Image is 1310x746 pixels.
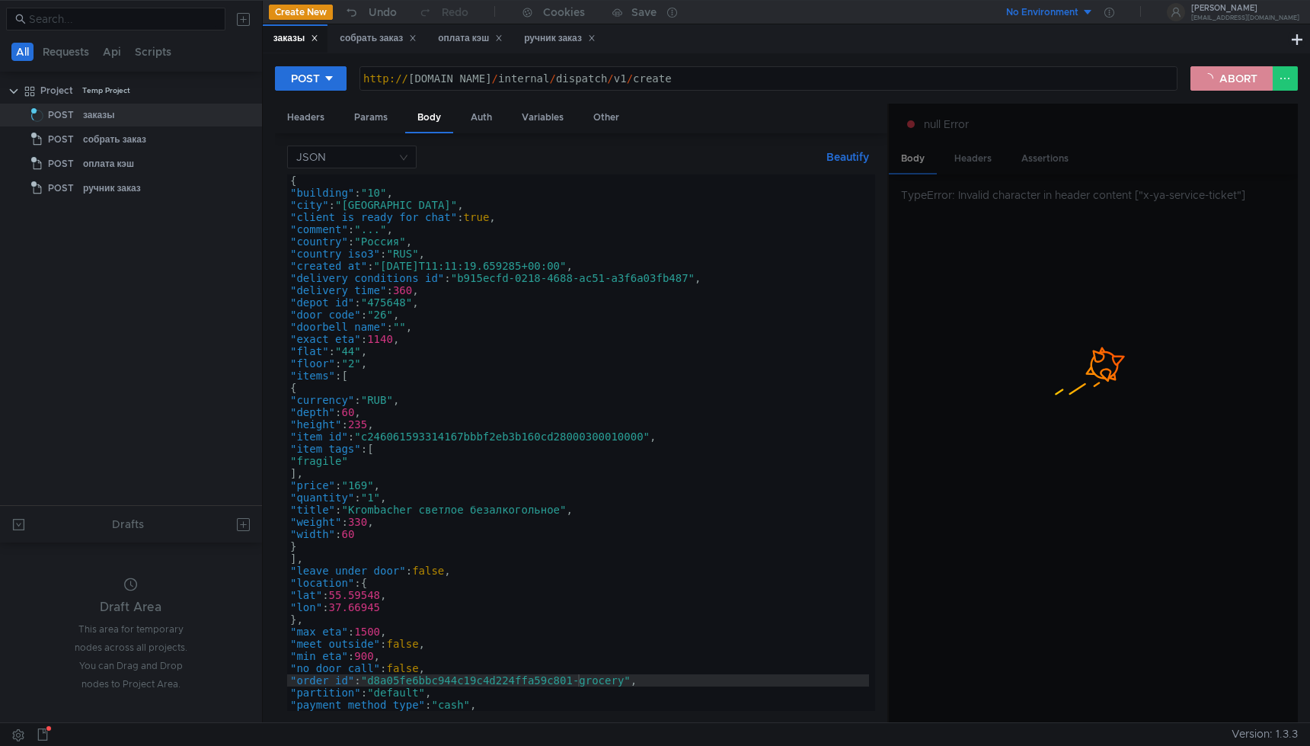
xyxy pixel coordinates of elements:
[130,43,176,61] button: Scripts
[458,104,504,132] div: Auth
[269,5,333,20] button: Create New
[112,515,144,533] div: Drafts
[40,79,73,102] div: Project
[275,66,347,91] button: POST
[524,30,596,46] div: ручник заказ
[29,11,216,27] input: Search...
[405,104,453,133] div: Body
[82,79,130,102] div: Temp Project
[407,1,479,24] button: Redo
[98,43,126,61] button: Api
[48,104,74,126] span: POST
[340,30,417,46] div: собрать заказ
[543,3,585,21] div: Cookies
[83,177,141,200] div: ручник заказ
[48,152,74,175] span: POST
[438,30,503,46] div: оплата кэш
[631,7,657,18] div: Save
[342,104,400,132] div: Params
[83,152,134,175] div: оплата кэш
[442,3,468,21] div: Redo
[820,148,875,166] button: Beautify
[1191,15,1299,21] div: [EMAIL_ADDRESS][DOMAIN_NAME]
[83,128,146,151] div: собрать заказ
[291,70,320,87] div: POST
[38,43,94,61] button: Requests
[1191,5,1299,12] div: [PERSON_NAME]
[1232,723,1298,745] span: Version: 1.3.3
[48,177,74,200] span: POST
[275,104,337,132] div: Headers
[581,104,631,132] div: Other
[83,104,115,126] div: заказы
[1006,5,1078,20] div: No Environment
[11,43,34,61] button: All
[30,108,45,123] span: Loading...
[333,1,407,24] button: Undo
[369,3,397,21] div: Undo
[273,30,319,46] div: заказы
[1190,66,1273,91] button: ABORT
[48,128,74,151] span: POST
[510,104,576,132] div: Variables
